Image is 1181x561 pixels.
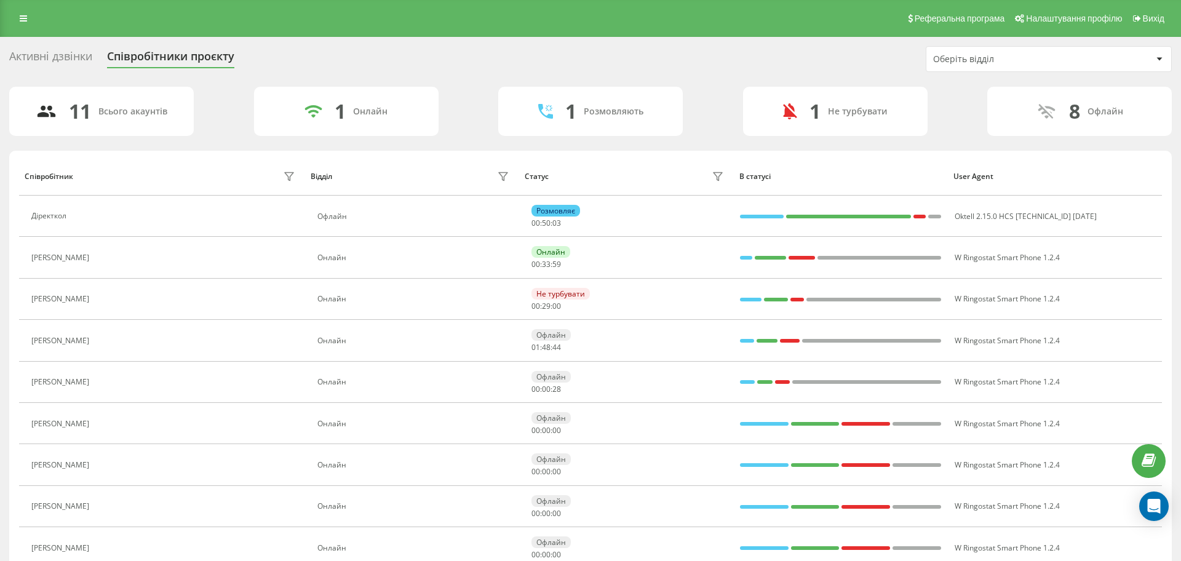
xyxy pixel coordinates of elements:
div: Офлайн [531,536,571,548]
div: Онлайн [317,544,512,552]
span: 03 [552,218,561,228]
span: W Ringostat Smart Phone 1.2.4 [955,376,1060,387]
div: Розмовляють [584,106,643,117]
div: Онлайн [317,295,512,303]
span: W Ringostat Smart Phone 1.2.4 [955,543,1060,553]
div: 8 [1069,100,1080,123]
span: W Ringostat Smart Phone 1.2.4 [955,335,1060,346]
div: Онлайн [317,420,512,428]
div: Онлайн [353,106,388,117]
div: : : [531,343,561,352]
div: [PERSON_NAME] [31,544,92,552]
span: 00 [531,508,540,519]
div: 11 [69,100,91,123]
span: 00 [552,466,561,477]
span: 00 [552,301,561,311]
div: Не турбувати [828,106,888,117]
span: W Ringostat Smart Phone 1.2.4 [955,460,1060,470]
span: 00 [531,384,540,394]
span: Реферальна програма [915,14,1005,23]
span: 00 [531,425,540,436]
span: 50 [542,218,551,228]
div: Офлайн [531,495,571,507]
div: Офлайн [1088,106,1123,117]
div: Онлайн [317,378,512,386]
span: 33 [542,259,551,269]
div: Онлайн [317,253,512,262]
span: 00 [542,425,551,436]
div: [PERSON_NAME] [31,378,92,386]
span: 00 [531,549,540,560]
span: Налаштування профілю [1026,14,1122,23]
div: : : [531,551,561,559]
div: : : [531,302,561,311]
div: Співробітники проєкту [107,50,234,69]
div: В статусі [739,172,942,181]
div: [PERSON_NAME] [31,295,92,303]
div: Онлайн [531,246,570,258]
div: Open Intercom Messenger [1139,491,1169,521]
div: [PERSON_NAME] [31,253,92,262]
div: Не турбувати [531,288,590,300]
div: : : [531,426,561,435]
div: Всього акаунтів [98,106,167,117]
div: Офлайн [531,329,571,341]
div: Онлайн [317,336,512,345]
span: Oktell 2.15.0 HCS [TECHNICAL_ID] [DATE] [955,211,1097,221]
span: 00 [552,508,561,519]
div: [PERSON_NAME] [31,502,92,511]
span: 59 [552,259,561,269]
div: Активні дзвінки [9,50,92,69]
div: Офлайн [317,212,512,221]
div: : : [531,260,561,269]
span: 28 [552,384,561,394]
div: [PERSON_NAME] [31,461,92,469]
div: : : [531,385,561,394]
span: 01 [531,342,540,352]
span: W Ringostat Smart Phone 1.2.4 [955,418,1060,429]
div: Офлайн [531,453,571,465]
span: 00 [552,425,561,436]
span: 00 [531,218,540,228]
div: Діректкол [31,212,70,220]
span: W Ringostat Smart Phone 1.2.4 [955,293,1060,304]
span: 00 [531,466,540,477]
span: 00 [542,508,551,519]
span: 00 [542,549,551,560]
div: 1 [809,100,821,123]
div: 1 [565,100,576,123]
div: : : [531,219,561,228]
div: [PERSON_NAME] [31,336,92,345]
div: Співробітник [25,172,73,181]
span: 00 [542,466,551,477]
div: User Agent [953,172,1156,181]
span: W Ringostat Smart Phone 1.2.4 [955,252,1060,263]
div: Онлайн [317,502,512,511]
div: Онлайн [317,461,512,469]
div: Офлайн [531,412,571,424]
span: 29 [542,301,551,311]
span: Вихід [1143,14,1164,23]
span: 00 [542,384,551,394]
span: 44 [552,342,561,352]
span: W Ringostat Smart Phone 1.2.4 [955,501,1060,511]
span: 00 [552,549,561,560]
div: 1 [335,100,346,123]
div: Офлайн [531,371,571,383]
div: [PERSON_NAME] [31,420,92,428]
div: Статус [525,172,549,181]
div: : : [531,509,561,518]
span: 00 [531,301,540,311]
span: 48 [542,342,551,352]
div: Відділ [311,172,332,181]
div: Оберіть відділ [933,54,1080,65]
div: : : [531,468,561,476]
span: 00 [531,259,540,269]
div: Розмовляє [531,205,580,217]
